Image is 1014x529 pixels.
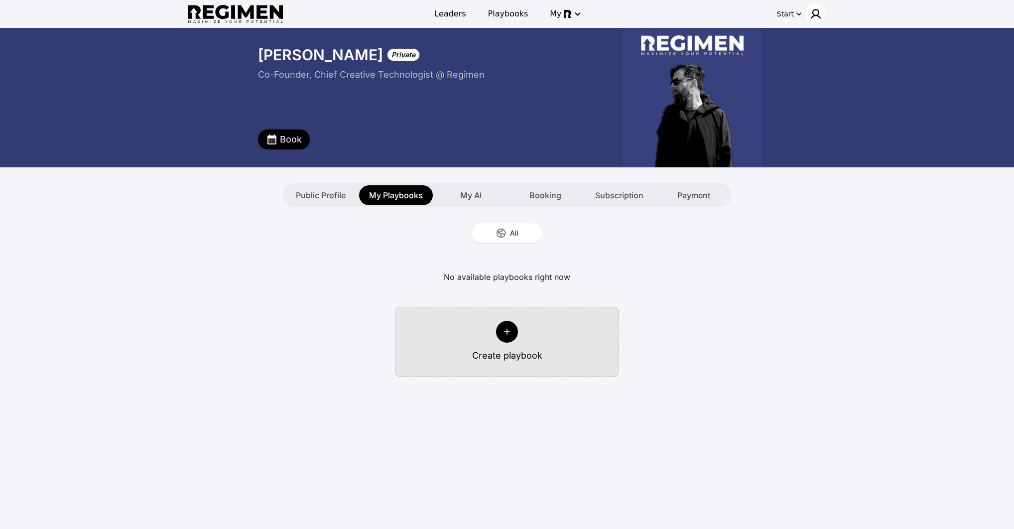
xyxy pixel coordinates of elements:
[280,132,302,146] span: Book
[488,8,528,20] span: Playbooks
[810,8,822,20] img: user icon
[435,185,507,205] button: My AI
[595,189,643,201] span: Subscription
[359,185,433,205] button: My Playbooks
[296,189,346,201] span: Public Profile
[544,5,585,23] button: My
[387,48,420,61] div: Private
[460,189,482,201] span: My AI
[434,8,466,20] span: Leaders
[529,189,561,201] span: Booking
[658,185,730,205] button: Payment
[258,68,612,82] div: Co-Founder, Chief Creative Technologist @ Regimen
[496,228,506,238] img: All
[285,185,357,205] button: Public Profile
[677,189,710,201] span: Payment
[428,5,472,23] a: Leaders
[777,9,794,19] div: Start
[369,189,423,201] span: My Playbooks
[482,5,534,23] a: Playbooks
[472,349,542,363] div: Create playbook
[258,130,310,149] button: Book
[444,259,570,307] div: No available playbooks right now
[509,185,581,205] button: Booking
[472,223,542,243] button: All
[395,307,619,377] button: Create playbook
[775,6,804,22] button: Start
[188,5,283,23] img: Regimen logo
[510,228,518,238] span: All
[550,8,561,20] span: My
[584,185,655,205] button: Subscription
[258,46,383,64] div: [PERSON_NAME]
